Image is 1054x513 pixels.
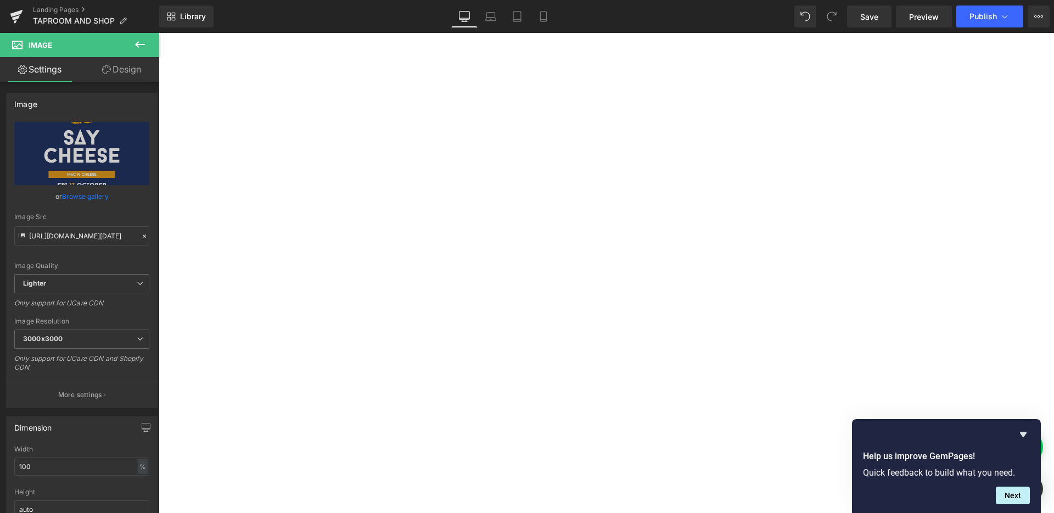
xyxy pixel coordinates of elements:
[996,487,1030,504] button: Next question
[14,191,149,202] div: or
[58,390,102,400] p: More settings
[14,445,149,453] div: Width
[159,33,1054,513] iframe: To enrich screen reader interactions, please activate Accessibility in Grammarly extension settings
[14,354,149,379] div: Only support for UCare CDN and Shopify CDN
[1028,5,1050,27] button: More
[860,11,878,23] span: Save
[23,279,46,287] b: Lighter
[23,334,63,343] b: 3000x3000
[159,5,214,27] a: New Library
[896,5,952,27] a: Preview
[29,41,52,49] span: Image
[530,5,557,27] a: Mobile
[14,226,149,246] input: Link
[821,5,843,27] button: Redo
[863,428,1030,504] div: Help us improve GemPages!
[14,213,149,221] div: Image Src
[82,57,161,82] a: Design
[478,5,504,27] a: Laptop
[969,12,997,21] span: Publish
[14,262,149,270] div: Image Quality
[14,317,149,325] div: Image Resolution
[863,450,1030,463] h2: Help us improve GemPages!
[451,5,478,27] a: Desktop
[956,5,1023,27] button: Publish
[909,11,939,23] span: Preview
[14,299,149,315] div: Only support for UCare CDN
[1017,428,1030,441] button: Hide survey
[863,467,1030,478] p: Quick feedback to build what you need.
[14,93,37,109] div: Image
[794,5,816,27] button: Undo
[14,417,52,432] div: Dimension
[7,382,157,408] button: More settings
[33,5,159,14] a: Landing Pages
[504,5,530,27] a: Tablet
[138,459,148,474] div: %
[14,458,149,476] input: auto
[33,16,115,25] span: TAPROOM AND SHOP
[14,488,149,496] div: Height
[62,187,109,206] a: Browse gallery
[180,12,206,21] span: Library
